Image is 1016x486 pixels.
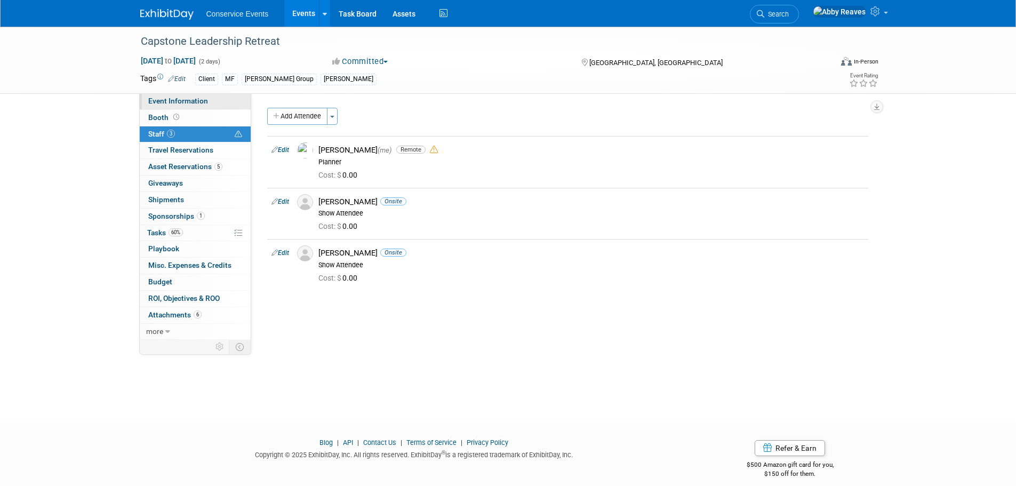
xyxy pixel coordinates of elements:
[318,171,362,179] span: 0.00
[198,58,220,65] span: (2 days)
[271,198,289,205] a: Edit
[214,163,222,171] span: 5
[755,440,825,456] a: Refer & Earn
[378,146,391,154] span: (me)
[140,93,251,109] a: Event Information
[318,171,342,179] span: Cost: $
[396,146,426,154] span: Remote
[769,55,879,71] div: Event Format
[271,146,289,154] a: Edit
[140,209,251,225] a: Sponsorships1
[750,5,799,23] a: Search
[318,209,864,218] div: Show Attendee
[764,10,789,18] span: Search
[853,58,878,66] div: In-Person
[398,439,405,447] span: |
[140,241,251,257] a: Playbook
[235,130,242,139] span: Potential Scheduling Conflict -- at least one attendee is tagged in another overlapping event.
[197,212,205,220] span: 1
[140,176,251,192] a: Giveaways
[140,142,251,158] a: Travel Reservations
[148,294,220,302] span: ROI, Objectives & ROO
[194,310,202,318] span: 6
[163,57,173,65] span: to
[169,228,183,236] span: 60%
[148,179,183,187] span: Giveaways
[140,126,251,142] a: Staff3
[146,327,163,336] span: more
[167,130,175,138] span: 3
[147,228,183,237] span: Tasks
[318,158,864,166] div: Planner
[355,439,362,447] span: |
[140,307,251,323] a: Attachments6
[140,225,251,241] a: Tasks60%
[318,145,864,155] div: [PERSON_NAME]
[363,439,396,447] a: Contact Us
[140,324,251,340] a: more
[140,274,251,290] a: Budget
[589,59,723,67] span: [GEOGRAPHIC_DATA], [GEOGRAPHIC_DATA]
[148,212,205,220] span: Sponsorships
[195,74,218,85] div: Client
[148,277,172,286] span: Budget
[211,340,229,354] td: Personalize Event Tab Strip
[406,439,457,447] a: Terms of Service
[148,244,179,253] span: Playbook
[137,32,816,51] div: Capstone Leadership Retreat
[297,245,313,261] img: Associate-Profile-5.png
[148,195,184,204] span: Shipments
[148,130,175,138] span: Staff
[140,110,251,126] a: Booth
[140,448,689,460] div: Copyright © 2025 ExhibitDay, Inc. All rights reserved. ExhibitDay is a registered trademark of Ex...
[813,6,866,18] img: Abby Reaves
[222,74,238,85] div: MF
[318,261,864,269] div: Show Attendee
[140,192,251,208] a: Shipments
[318,222,362,230] span: 0.00
[206,10,269,18] span: Conservice Events
[380,249,406,257] span: Onsite
[148,162,222,171] span: Asset Reservations
[321,74,377,85] div: [PERSON_NAME]
[704,453,876,478] div: $500 Amazon gift card for you,
[267,108,327,125] button: Add Attendee
[318,197,864,207] div: [PERSON_NAME]
[168,75,186,83] a: Edit
[271,249,289,257] a: Edit
[849,73,878,78] div: Event Rating
[318,274,362,282] span: 0.00
[319,439,333,447] a: Blog
[140,291,251,307] a: ROI, Objectives & ROO
[148,310,202,319] span: Attachments
[467,439,508,447] a: Privacy Policy
[140,56,196,66] span: [DATE] [DATE]
[704,469,876,479] div: $150 off for them.
[430,146,438,154] i: Double-book Warning!
[343,439,353,447] a: API
[148,97,208,105] span: Event Information
[140,73,186,85] td: Tags
[380,197,406,205] span: Onsite
[841,57,852,66] img: Format-Inperson.png
[229,340,251,354] td: Toggle Event Tabs
[318,274,342,282] span: Cost: $
[334,439,341,447] span: |
[458,439,465,447] span: |
[442,450,445,456] sup: ®
[148,113,181,122] span: Booth
[140,159,251,175] a: Asset Reservations5
[171,113,181,121] span: Booth not reserved yet
[140,9,194,20] img: ExhibitDay
[329,56,392,67] button: Committed
[148,146,213,154] span: Travel Reservations
[318,222,342,230] span: Cost: $
[242,74,317,85] div: [PERSON_NAME] Group
[318,248,864,258] div: [PERSON_NAME]
[140,258,251,274] a: Misc. Expenses & Credits
[148,261,231,269] span: Misc. Expenses & Credits
[297,194,313,210] img: Associate-Profile-5.png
